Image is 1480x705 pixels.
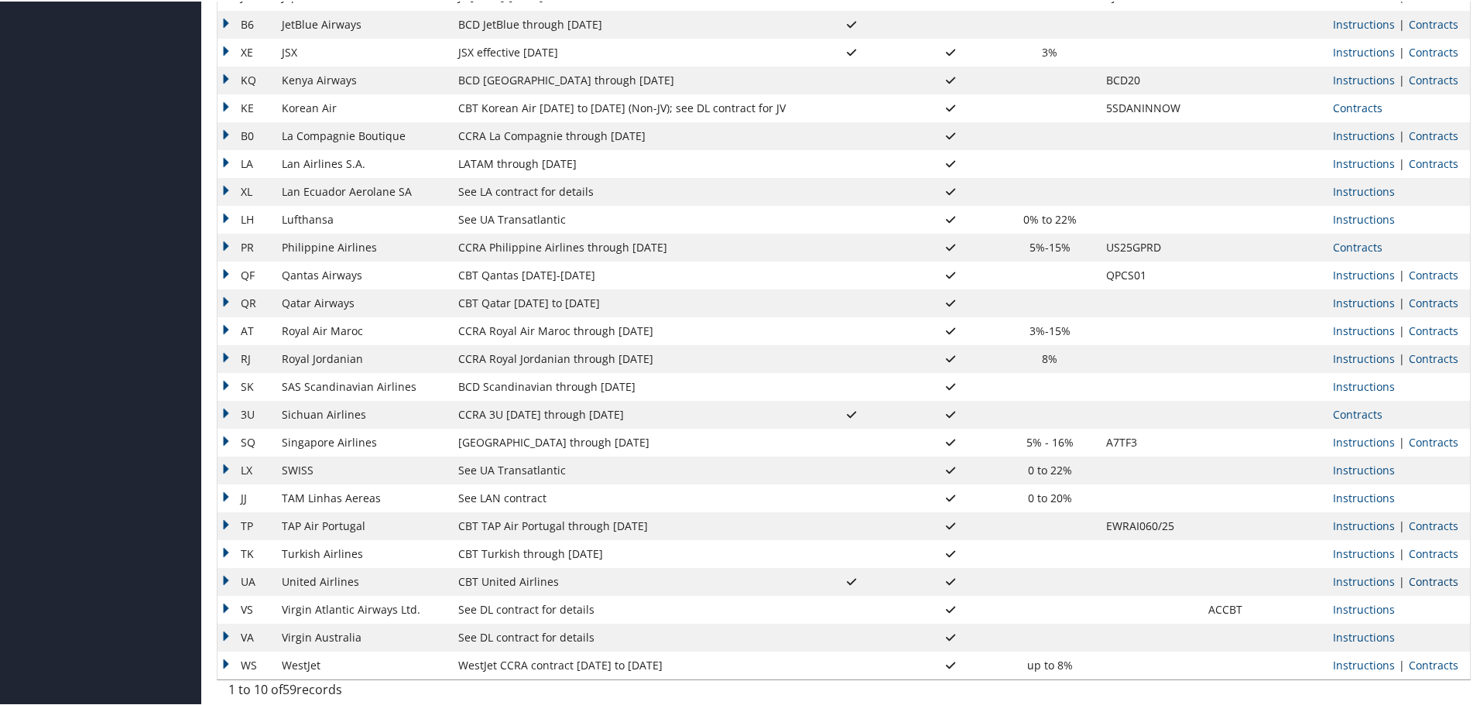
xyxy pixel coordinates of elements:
td: Sichuan Airlines [274,399,451,427]
td: EWRAI060/25 [1098,511,1201,539]
a: View Ticketing Instructions [1333,15,1395,30]
a: View Ticketing Instructions [1333,433,1395,448]
td: SK [218,371,274,399]
td: TAM Linhas Aereas [274,483,451,511]
td: See UA Transatlantic [451,204,803,232]
a: View Ticketing Instructions [1333,322,1395,337]
a: View Ticketing Instructions [1333,155,1395,169]
td: WS [218,650,274,678]
td: 8% [1002,344,1098,371]
td: BCD20 [1098,65,1201,93]
span: | [1395,656,1409,671]
td: Royal Jordanian [274,344,451,371]
a: View Contracts [1409,656,1458,671]
td: VA [218,622,274,650]
span: | [1395,350,1409,364]
a: View Ticketing Instructions [1333,601,1395,615]
a: View Ticketing Instructions [1333,350,1395,364]
td: WestJet CCRA contract [DATE] to [DATE] [451,650,803,678]
a: View Ticketing Instructions [1333,43,1395,58]
a: View Ticketing Instructions [1333,545,1395,560]
td: LATAM through [DATE] [451,149,803,176]
a: View Contracts [1409,71,1458,86]
td: CBT Korean Air [DATE] to [DATE] (Non-JV); see DL contract for JV [451,93,803,121]
td: US25GPRD [1098,232,1201,260]
td: KQ [218,65,274,93]
td: JSX [274,37,451,65]
td: See LAN contract [451,483,803,511]
td: XL [218,176,274,204]
a: View Ticketing Instructions [1333,628,1395,643]
td: Philippine Airlines [274,232,451,260]
a: View Ticketing Instructions [1333,127,1395,142]
td: 5SDANINNOW [1098,93,1201,121]
a: View Contracts [1333,99,1382,114]
div: 1 to 10 of records [228,679,519,705]
td: 3% [1002,37,1098,65]
td: VS [218,594,274,622]
td: CCRA Royal Jordanian through [DATE] [451,344,803,371]
span: | [1395,294,1409,309]
td: QF [218,260,274,288]
td: SQ [218,427,274,455]
a: View Contracts [1409,545,1458,560]
td: CBT Turkish through [DATE] [451,539,803,566]
td: 5%-15% [1002,232,1098,260]
span: 59 [283,679,296,696]
td: QR [218,288,274,316]
td: 3%-15% [1002,316,1098,344]
td: BCD Scandinavian through [DATE] [451,371,803,399]
td: B0 [218,121,274,149]
span: | [1395,322,1409,337]
td: BCD [GEOGRAPHIC_DATA] through [DATE] [451,65,803,93]
span: | [1395,545,1409,560]
td: JJ [218,483,274,511]
td: Lufthansa [274,204,451,232]
a: View Contracts [1409,433,1458,448]
a: View Contracts [1333,238,1382,253]
a: View Ticketing Instructions [1333,294,1395,309]
a: View Contracts [1409,294,1458,309]
td: QPCS01 [1098,260,1201,288]
td: See DL contract for details [451,594,803,622]
td: United Airlines [274,566,451,594]
td: See LA contract for details [451,176,803,204]
td: CCRA La Compagnie through [DATE] [451,121,803,149]
span: | [1395,15,1409,30]
a: View Ticketing Instructions [1333,656,1395,671]
td: UA [218,566,274,594]
td: KE [218,93,274,121]
td: 0 to 20% [1002,483,1098,511]
td: WestJet [274,650,451,678]
a: View Ticketing Instructions [1333,573,1395,587]
a: View Contracts [1409,322,1458,337]
td: Kenya Airways [274,65,451,93]
td: CBT TAP Air Portugal through [DATE] [451,511,803,539]
td: Lan Airlines S.A. [274,149,451,176]
td: Korean Air [274,93,451,121]
td: CBT United Airlines [451,566,803,594]
a: View Ticketing Instructions [1333,461,1395,476]
td: JetBlue Airways [274,9,451,37]
td: LH [218,204,274,232]
a: View Contracts [1409,350,1458,364]
td: JSX effective [DATE] [451,37,803,65]
td: B6 [218,9,274,37]
td: 5% - 16% [1002,427,1098,455]
td: La Compagnie Boutique [274,121,451,149]
td: PR [218,232,274,260]
td: Virgin Australia [274,622,451,650]
td: See DL contract for details [451,622,803,650]
td: Qantas Airways [274,260,451,288]
td: CCRA Philippine Airlines through [DATE] [451,232,803,260]
td: Royal Air Maroc [274,316,451,344]
td: TAP Air Portugal [274,511,451,539]
td: BCD JetBlue through [DATE] [451,9,803,37]
td: TP [218,511,274,539]
span: | [1395,433,1409,448]
a: View Ticketing Instructions [1333,489,1395,504]
a: View Contracts [1409,15,1458,30]
a: View Ticketing Instructions [1333,266,1395,281]
td: RJ [218,344,274,371]
span: | [1395,517,1409,532]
